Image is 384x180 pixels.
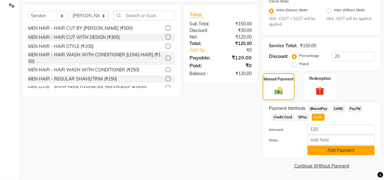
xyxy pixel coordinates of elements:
div: MEN HAIR - REGULAR SHAVE/TRIM (₹150) [28,76,117,82]
div: ₹120.00 [221,34,256,40]
a: Add Tip [185,47,227,54]
label: Fixed [299,61,309,67]
div: Payable: [185,54,221,61]
span: Credit Card [271,114,294,121]
label: Percentage [299,53,319,59]
button: Add Payment [307,146,375,155]
div: Discount: [185,27,221,34]
div: MEN HAIR - HAIR CUT WITH DESIGN (₹300) [28,34,120,41]
span: Payment Methods [269,105,306,112]
div: ₹0 [227,47,256,54]
span: Cash. [312,114,325,121]
div: MEN HAIR - HAIR STYLE (₹100) [28,43,93,50]
div: ₹0 [221,62,256,69]
input: Add Note [307,135,375,145]
label: Inter (Other) State [334,7,365,15]
div: ₹120.00 [221,40,256,47]
span: BharatPay [308,105,329,112]
div: Paid: [185,62,221,69]
small: Hint : IGST will be applied [326,16,375,22]
label: Redemption [309,76,331,81]
label: Manual Payment [264,76,294,82]
div: ₹120.00 [221,70,256,77]
span: CARD [332,105,345,112]
div: ₹30.00 [221,27,256,34]
input: Amount [307,125,375,134]
div: ₹150.00 [221,21,256,27]
div: Discount: [269,53,288,60]
label: Intra (Same) State [276,7,308,15]
div: Sub Total: [185,21,221,27]
div: ₹150.00 [300,43,316,49]
input: Search or Scan [114,11,175,20]
span: Total [190,11,204,18]
div: MEN HAIR - HAIR WASH WITH CONDITIONER (₹250) [28,67,139,73]
div: MEN HAIR - HAIR WASH WITH CONDITIONER [LONG HAIR] (₹150) [28,52,163,65]
label: Amount: [264,127,303,132]
div: Net: [185,34,221,40]
img: _gift.svg [313,85,327,96]
span: GPay [296,114,309,121]
div: Balance : [185,70,221,77]
span: PayTM [348,105,363,112]
div: MEN HAIR - HAIR CUT BY [PERSON_NAME] (₹500) [28,25,133,32]
div: Service Total: [269,43,297,49]
img: _cash.svg [272,86,285,95]
small: Hint : CGST + SGST will be applied [269,16,317,28]
div: Total: [185,40,221,47]
div: ₹120.00 [221,54,256,61]
a: Continue Without Payment [264,163,380,169]
label: Note: [264,137,303,143]
div: MEN HAIR - ROOT DEEP DANDRUFF TREATMENT (₹1500) [28,85,147,91]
